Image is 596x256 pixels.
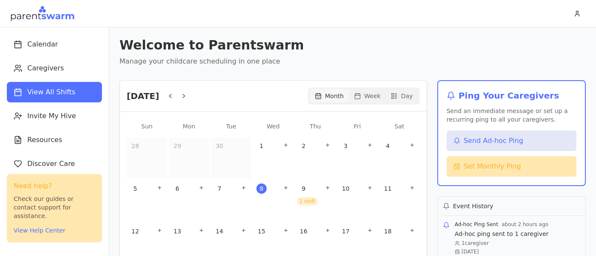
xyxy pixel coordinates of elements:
[447,90,576,102] h2: Ping Your Caregivers
[299,141,309,151] span: 2
[447,156,576,177] button: Set Monthly Ping
[453,202,493,210] h3: Event History
[455,248,549,255] p: [DATE]
[130,183,140,194] span: 5
[366,183,374,192] div: Add shift
[340,226,351,236] span: 17
[130,141,140,151] span: 28
[383,183,393,194] span: 11
[349,89,386,103] button: Week
[256,226,267,236] span: 15
[340,183,351,194] span: 10
[214,141,224,151] span: 30
[310,89,349,103] button: Month
[447,107,576,124] p: Send an immediate message or set up a recurring ping to all your caregivers.
[119,38,586,53] h1: Welcome to Parentswarm
[7,82,102,102] button: View All Shifts
[379,119,420,134] div: Sat
[14,226,65,235] button: View Help Center
[7,130,102,150] button: Resources
[323,226,332,235] div: Add shift
[282,141,290,149] div: Add shift
[169,119,209,134] div: Mon
[239,226,248,235] div: Add shift
[464,136,523,146] span: Send Ad-hoc Ping
[340,141,351,151] span: 3
[164,90,176,102] button: Previous
[408,141,416,149] div: Add shift
[10,5,75,22] img: Parentswarm Logo
[383,226,393,236] span: 18
[299,183,309,194] span: 9
[455,240,549,247] p: 1 caregiver
[172,226,183,236] span: 13
[7,34,102,55] button: Calendar
[155,183,164,192] div: Add shift
[455,221,498,228] span: Ad-hoc Ping Sent
[27,135,62,145] span: Resources
[408,226,416,235] div: Add shift
[282,226,290,235] div: Add shift
[502,221,549,228] span: about 2 hours ago
[197,183,206,192] div: Add shift
[178,90,190,102] button: Next
[155,226,164,235] div: Add shift
[119,56,586,67] p: Manage your childcare scheduling in one place
[297,197,318,206] div: 1 shift
[14,195,95,220] p: Check our guides or contact support for assistance.
[14,181,95,191] h3: Need help?
[172,183,183,194] span: 6
[27,63,64,73] span: Caregivers
[7,154,102,174] button: Discover Care
[282,183,290,192] div: Add shift
[172,141,183,151] span: 29
[130,226,140,236] span: 12
[239,183,248,192] div: Add shift
[383,141,393,151] span: 4
[127,90,159,102] h2: [DATE]
[27,159,75,169] span: Discover Care
[256,141,267,151] span: 1
[27,87,76,97] span: View All Shifts
[256,183,267,194] span: 8
[323,183,332,192] div: Add shift
[386,89,418,103] button: Day
[7,58,102,79] button: Caregivers
[337,119,378,134] div: Fri
[455,230,549,238] p: Ad-hoc ping sent to 1 caregiver
[295,119,336,134] div: Thu
[214,226,224,236] span: 14
[197,226,206,235] div: Add shift
[366,226,374,235] div: Add shift
[214,183,224,194] span: 7
[299,226,309,236] span: 16
[408,183,416,192] div: Add shift
[27,111,76,121] span: Invite My Hive
[323,141,332,149] div: Add shift
[27,39,58,49] span: Calendar
[447,131,576,151] button: Send Ad-hoc Ping
[211,119,251,134] div: Tue
[366,141,374,149] div: Add shift
[7,106,102,126] button: Invite My Hive
[464,161,521,172] span: Set Monthly Ping
[253,119,294,134] div: Wed
[127,119,167,134] div: Sun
